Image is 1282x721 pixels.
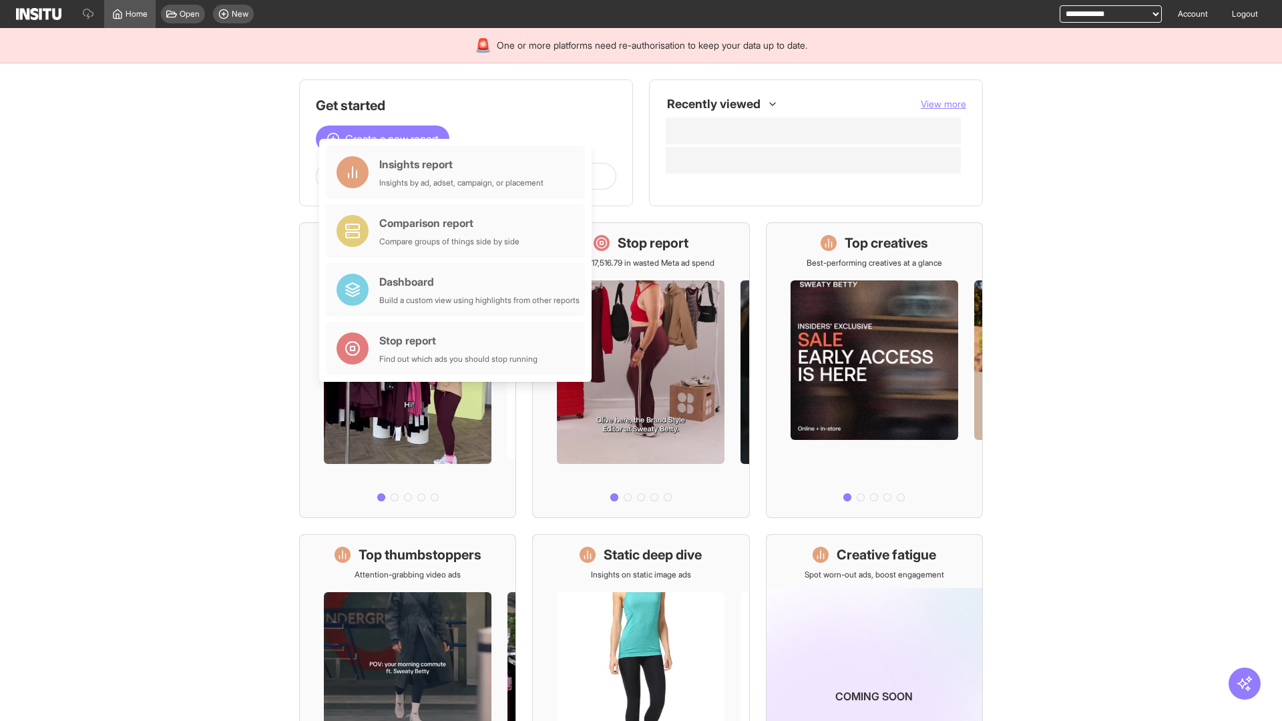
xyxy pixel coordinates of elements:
div: 🚨 [475,36,491,55]
p: Attention-grabbing video ads [355,569,461,580]
p: Save £17,516.79 in wasted Meta ad spend [568,258,714,268]
div: Find out which ads you should stop running [379,354,538,365]
span: Open [180,9,200,19]
h1: Static deep dive [604,545,702,564]
p: Best-performing creatives at a glance [807,258,942,268]
div: Insights report [379,156,544,172]
h1: Top thumbstoppers [359,545,481,564]
a: Stop reportSave £17,516.79 in wasted Meta ad spend [532,222,749,518]
div: Insights by ad, adset, campaign, or placement [379,178,544,188]
img: Logo [16,8,61,20]
span: View more [921,98,966,109]
a: Top creativesBest-performing creatives at a glance [766,222,983,518]
a: What's live nowSee all active ads instantly [299,222,516,518]
button: View more [921,97,966,111]
div: Compare groups of things side by side [379,236,519,247]
span: New [232,9,248,19]
button: Create a new report [316,126,449,152]
span: Home [126,9,148,19]
div: Stop report [379,332,538,348]
h1: Stop report [618,234,688,252]
span: One or more platforms need re-authorisation to keep your data up to date. [497,39,807,52]
h1: Top creatives [845,234,928,252]
span: Create a new report [345,131,439,147]
div: Dashboard [379,274,580,290]
p: Insights on static image ads [591,569,691,580]
div: Build a custom view using highlights from other reports [379,295,580,306]
h1: Get started [316,96,616,115]
div: Comparison report [379,215,519,231]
